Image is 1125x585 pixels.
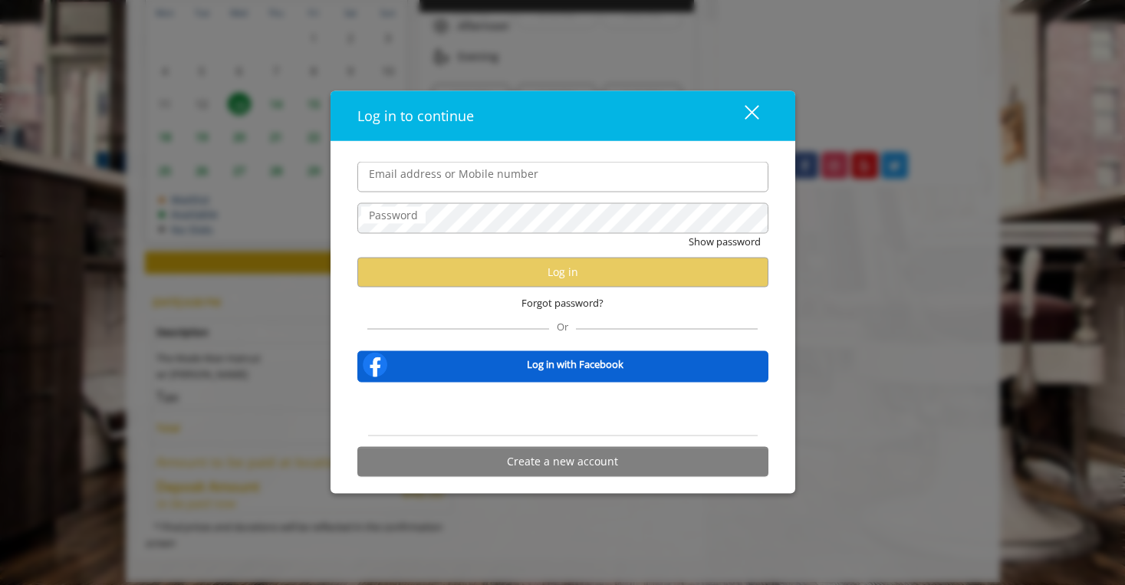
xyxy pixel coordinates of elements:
[485,392,641,426] iframe: Sign in with Google Button
[549,319,576,333] span: Or
[357,203,768,234] input: Password
[527,357,623,373] b: Log in with Facebook
[357,107,474,125] span: Log in to continue
[521,294,604,311] span: Forgot password?
[360,349,390,380] img: facebook-logo
[361,207,426,224] label: Password
[357,446,768,476] button: Create a new account
[357,257,768,287] button: Log in
[492,392,633,426] div: Sign in with Google. Opens in new tab
[716,100,768,131] button: close dialog
[361,166,546,182] label: Email address or Mobile number
[727,104,758,127] div: close dialog
[357,162,768,192] input: Email address or Mobile number
[689,234,761,250] button: Show password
